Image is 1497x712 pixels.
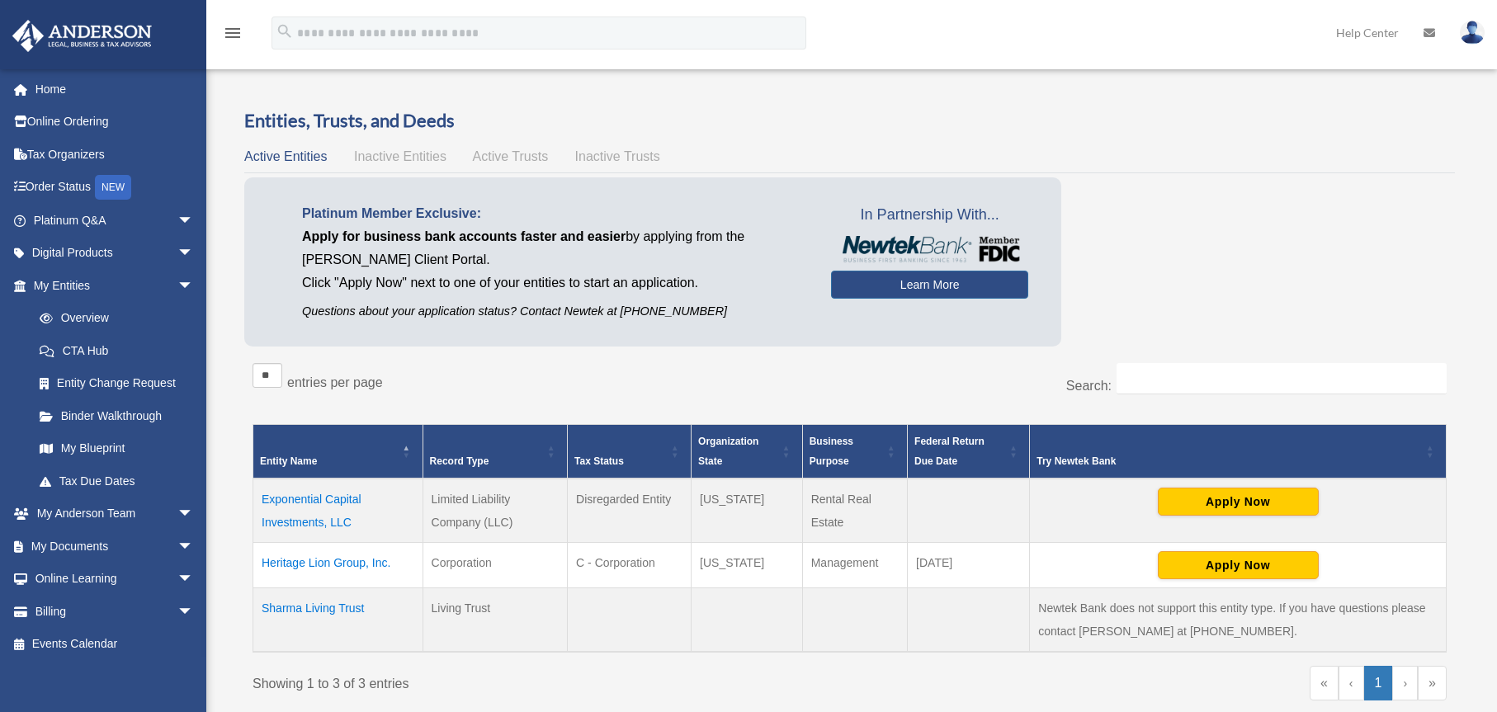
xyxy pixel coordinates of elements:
td: Disregarded Entity [568,479,692,543]
span: arrow_drop_down [177,595,210,629]
label: entries per page [287,375,383,389]
img: Anderson Advisors Platinum Portal [7,20,157,52]
p: by applying from the [PERSON_NAME] Client Portal. [302,225,806,271]
a: Next [1392,666,1418,700]
a: Events Calendar [12,628,219,661]
th: Organization State: Activate to sort [692,424,803,479]
span: Inactive Entities [354,149,446,163]
td: Exponential Capital Investments, LLC [253,479,423,543]
th: Tax Status: Activate to sort [568,424,692,479]
td: Management [802,542,907,587]
span: Record Type [430,455,489,467]
label: Search: [1066,379,1112,393]
span: Organization State [698,436,758,467]
th: Entity Name: Activate to invert sorting [253,424,423,479]
i: menu [223,23,243,43]
a: Tax Due Dates [23,464,210,497]
td: [DATE] [908,542,1030,587]
span: arrow_drop_down [177,204,210,238]
div: NEW [95,175,131,200]
span: arrow_drop_down [177,269,210,303]
th: Record Type: Activate to sort [423,424,568,479]
button: Apply Now [1158,488,1319,516]
td: [US_STATE] [692,479,803,543]
a: menu [223,29,243,43]
a: Binder Walkthrough [23,399,210,432]
span: Business Purpose [810,436,853,467]
span: Federal Return Due Date [914,436,985,467]
span: Inactive Trusts [575,149,660,163]
td: Newtek Bank does not support this entity type. If you have questions please contact [PERSON_NAME]... [1030,587,1447,652]
span: arrow_drop_down [177,237,210,271]
td: C - Corporation [568,542,692,587]
a: 1 [1364,666,1393,700]
a: My Anderson Teamarrow_drop_down [12,497,219,530]
td: Corporation [423,542,568,587]
button: Apply Now [1158,551,1319,579]
img: NewtekBankLogoSM.png [839,236,1020,262]
span: arrow_drop_down [177,563,210,596]
a: My Blueprint [23,432,210,465]
div: Try Newtek Bank [1037,451,1421,471]
th: Try Newtek Bank : Activate to sort [1030,424,1447,479]
p: Questions about your application status? Contact Newtek at [PHONE_NUMBER] [302,301,806,322]
th: Business Purpose: Activate to sort [802,424,907,479]
a: Digital Productsarrow_drop_down [12,237,219,270]
span: Apply for business bank accounts faster and easier [302,229,626,243]
a: Platinum Q&Aarrow_drop_down [12,204,219,237]
a: Last [1418,666,1447,700]
span: Active Entities [244,149,327,163]
a: Billingarrow_drop_down [12,595,219,628]
a: Order StatusNEW [12,171,219,205]
p: Platinum Member Exclusive: [302,202,806,225]
a: My Documentsarrow_drop_down [12,530,219,563]
a: Learn More [831,271,1028,299]
a: My Entitiesarrow_drop_down [12,269,210,302]
span: Active Trusts [473,149,549,163]
td: Heritage Lion Group, Inc. [253,542,423,587]
span: Tax Status [574,455,624,467]
span: arrow_drop_down [177,497,210,531]
div: Showing 1 to 3 of 3 entries [253,666,838,695]
th: Federal Return Due Date: Activate to sort [908,424,1030,479]
td: [US_STATE] [692,542,803,587]
img: User Pic [1460,21,1485,45]
a: Previous [1339,666,1364,700]
td: Sharma Living Trust [253,587,423,652]
td: Rental Real Estate [802,479,907,543]
a: Online Learningarrow_drop_down [12,563,219,596]
h3: Entities, Trusts, and Deeds [244,108,1455,134]
a: CTA Hub [23,334,210,367]
span: arrow_drop_down [177,530,210,563]
a: Entity Change Request [23,367,210,400]
a: First [1310,666,1339,700]
td: Living Trust [423,587,568,652]
a: Online Ordering [12,106,219,139]
a: Overview [23,302,202,335]
a: Tax Organizers [12,138,219,171]
a: Home [12,73,219,106]
td: Limited Liability Company (LLC) [423,479,568,543]
i: search [276,22,294,40]
p: Click "Apply Now" next to one of your entities to start an application. [302,271,806,295]
span: Entity Name [260,455,317,467]
span: In Partnership With... [831,202,1028,229]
